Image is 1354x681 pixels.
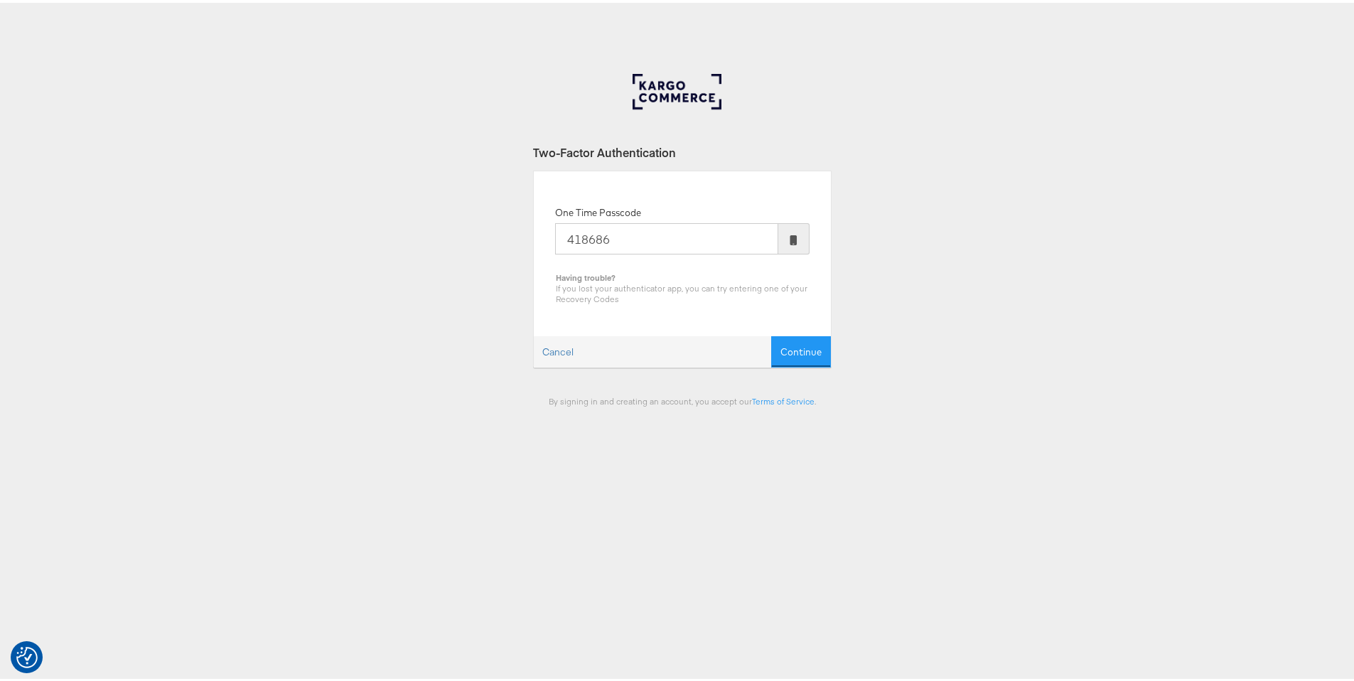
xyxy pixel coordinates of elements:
[533,393,832,404] div: By signing in and creating an account, you accept our .
[771,333,831,365] button: Continue
[556,280,807,301] span: If you lost your authenticator app, you can try entering one of your Recovery Codes
[555,220,778,252] input: Enter the code
[556,269,616,280] b: Having trouble?
[534,334,582,365] a: Cancel
[533,141,832,158] div: Two-Factor Authentication
[752,393,815,404] a: Terms of Service
[16,644,38,665] button: Consent Preferences
[555,203,641,217] label: One Time Passcode
[16,644,38,665] img: Revisit consent button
